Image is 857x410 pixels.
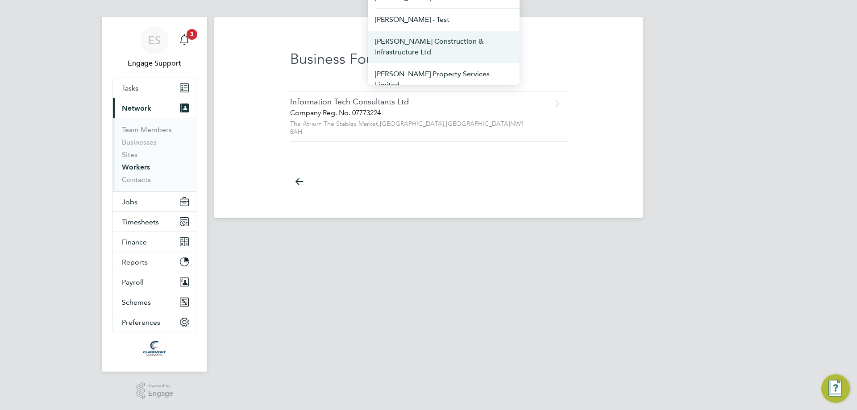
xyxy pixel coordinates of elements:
a: 3 [175,26,193,54]
span: Reports [122,258,148,266]
button: Schemes [113,292,196,312]
a: Workers [122,163,150,171]
span: [PERSON_NAME] - Test [375,14,449,25]
a: Businesses [122,138,157,146]
span: Engage [148,390,173,398]
span: Timesheets [122,218,159,226]
span: [PERSON_NAME] Construction & Infrastructure Ltd [375,36,512,58]
a: Contacts [122,175,151,184]
span: 3 [187,29,197,40]
span: Network [122,104,151,112]
button: Finance [113,232,196,252]
button: Jobs [113,192,196,211]
a: ESEngage Support [112,26,196,69]
a: Go to home page [112,341,196,356]
span: [PERSON_NAME] Property Services Limited [375,69,512,90]
a: Powered byEngage [136,382,174,399]
span: ES [148,34,161,46]
span: Jobs [122,198,137,206]
div: Information Tech Consultants Ltd [290,97,529,107]
span: NW1 8AH [290,120,524,136]
button: Timesheets [113,212,196,232]
img: claremontconsulting1-logo-retina.png [143,341,165,356]
span: Powered by [148,382,173,390]
a: Tasks [113,78,196,98]
button: Engage Resource Center [821,374,850,403]
span: [GEOGRAPHIC_DATA] [446,120,510,128]
button: Preferences [113,312,196,332]
div: Company Reg. No. 07773224 [290,108,529,118]
span: The Atrium The Stables Market, [290,120,380,128]
a: Sites [122,150,137,159]
span: Tasks [122,84,138,92]
button: Payroll [113,272,196,292]
a: Team Members [122,125,172,134]
div: Network [113,118,196,191]
button: Reports [113,252,196,272]
span: Engage Support [112,58,196,69]
button: Network [113,98,196,118]
span: [GEOGRAPHIC_DATA], [380,120,446,128]
span: Payroll [122,278,144,286]
nav: Main navigation [102,17,207,372]
h2: Business Found [290,50,567,69]
span: Schemes [122,298,151,306]
span: Finance [122,238,147,246]
span: Preferences [122,318,160,327]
